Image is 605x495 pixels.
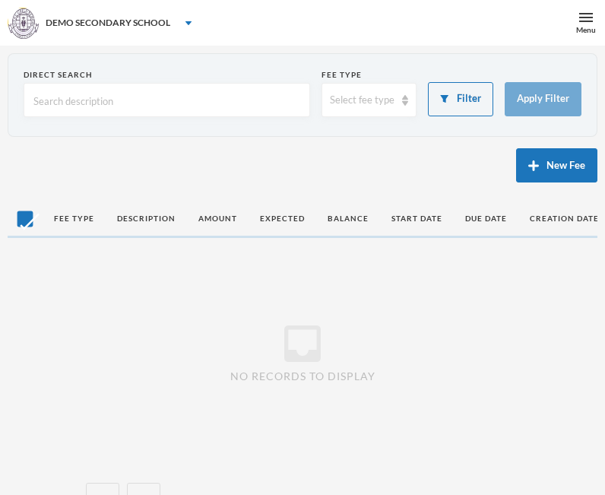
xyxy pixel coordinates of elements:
th: Due Date [454,201,518,236]
th: Expected [249,201,316,236]
div: DEMO SECONDARY SCHOOL [46,16,170,30]
input: Search description [32,84,302,118]
div: Direct Search [24,69,310,81]
th: Description [106,201,187,236]
span: No records to display [230,368,375,384]
th: Amount [187,201,249,236]
th: Fee Type [43,201,106,236]
button: New Fee [516,148,597,182]
th: Balance [316,201,380,236]
button: Filter [428,82,493,116]
img: logo [8,8,39,39]
div: Select fee type [330,93,395,108]
i: inbox [278,319,327,368]
div: Fee type [322,69,417,81]
button: Apply Filter [505,82,581,116]
th: Start Date [380,201,454,236]
div: Menu [576,24,596,36]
